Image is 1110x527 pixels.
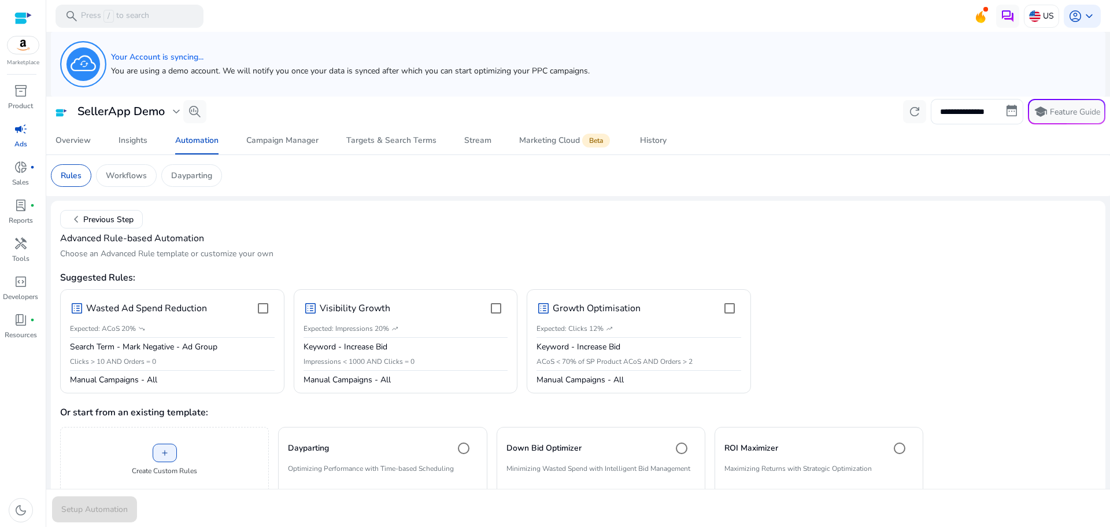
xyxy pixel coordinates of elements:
span: list_alt [304,301,317,315]
p: Keyword - Increase Bid [304,341,508,353]
h4: Growth Optimisation [553,303,641,314]
div: Insights [119,137,147,145]
div: Stream [464,137,491,145]
img: amazon.svg [8,36,39,54]
span: lab_profile [14,198,28,212]
p: Resources [5,330,37,340]
span: account_circle [1068,9,1082,23]
span: fiber_manual_record [30,165,35,169]
h4: Suggested Rules: [60,268,1096,286]
h4: Dayparting [288,443,329,454]
p: Expected: Impressions 20% [304,323,389,334]
span: keyboard_arrow_down [1082,9,1096,23]
span: add [160,448,169,458]
h4: Down Bid Optimizer [506,443,582,454]
span: Beta [582,134,610,148]
p: Expected: ACoS 20% [70,323,136,334]
p: Developers [3,292,38,302]
button: schoolFeature Guide [1028,99,1105,124]
p: Manual Campaigns - All [536,374,741,386]
p: Clicks > 10 AND Orders = 0 [70,356,275,367]
h5: Your Account is syncing... [111,53,590,62]
span: refresh [908,105,922,119]
p: Tools [12,253,29,264]
p: Product [8,101,33,111]
p: Sales [12,177,29,187]
p: Ads [14,139,27,149]
div: History [640,137,667,145]
h3: SellerApp Demo [77,105,165,119]
p: Maximizing Returns with Strategic Optimization [724,463,913,483]
h4: Advanced Rule-based Automation [60,233,1096,244]
span: fiber_manual_record [30,318,35,322]
button: add [153,444,177,462]
p: Rules [61,169,82,182]
h4: Wasted Ad Spend Reduction [86,303,207,314]
button: search_insights [183,100,206,123]
span: list_alt [70,301,84,315]
p: Optimizing Performance with Time-based Scheduling [288,463,477,483]
p: Dayparting [171,169,212,182]
span: fiber_manual_record [30,203,35,208]
span: handyman [14,237,28,250]
p: Impressions < 1000 AND Clicks = 0 [304,356,508,367]
span: dark_mode [14,503,28,517]
p: Marketplace [7,58,39,67]
span: Previous Step [69,212,134,226]
div: Marketing Cloud [519,136,612,145]
p: Workflows [106,169,147,182]
img: us.svg [1029,10,1041,22]
span: trending_down [138,325,145,332]
h4: ROI Maximizer [724,443,778,454]
span: donut_small [14,160,28,174]
h4: Visibility Growth [320,303,390,314]
span: chevron_left [69,212,83,226]
span: expand_more [169,105,183,119]
p: Expected: Clicks 12% [536,323,604,334]
p: Minimizing Wasted Spend with Intelligent Bid Management [506,463,695,483]
p: Reports [9,215,33,226]
p: Press to search [81,10,149,23]
span: / [103,10,114,23]
h4: Or start from an existing template: [60,398,1096,418]
span: campaign [14,122,28,136]
span: search [65,9,79,23]
div: Campaign Manager [246,137,319,145]
span: inventory_2 [14,84,28,98]
p: Manual Campaigns - All [70,374,275,386]
button: chevron_leftPrevious Step [60,210,143,229]
p: US [1043,6,1054,26]
div: Targets & Search Terms [346,137,436,145]
div: Automation [175,137,219,145]
p: Feature Guide [1050,106,1100,118]
span: search_insights [188,105,202,119]
h5: You are using a demo account. We will notify you once your data is synced after which you can sta... [111,67,590,76]
span: book_4 [14,313,28,327]
span: trending_up [606,325,613,332]
div: Overview [55,137,91,145]
span: list_alt [536,301,550,315]
p: Choose an Advanced Rule template or customize your own [60,248,1096,260]
p: Manual Campaigns - All [304,374,508,386]
span: school [1034,105,1048,119]
button: refresh [903,100,926,123]
p: Search Term - Mark Negative - Ad Group [70,341,275,353]
span: trending_up [391,325,398,332]
span: code_blocks [14,275,28,289]
p: ACoS < 70% of SP Product ACoS AND Orders > 2 [536,356,741,367]
p: Keyword - Increase Bid [536,341,741,353]
p: Create Custom Rules [132,466,197,476]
